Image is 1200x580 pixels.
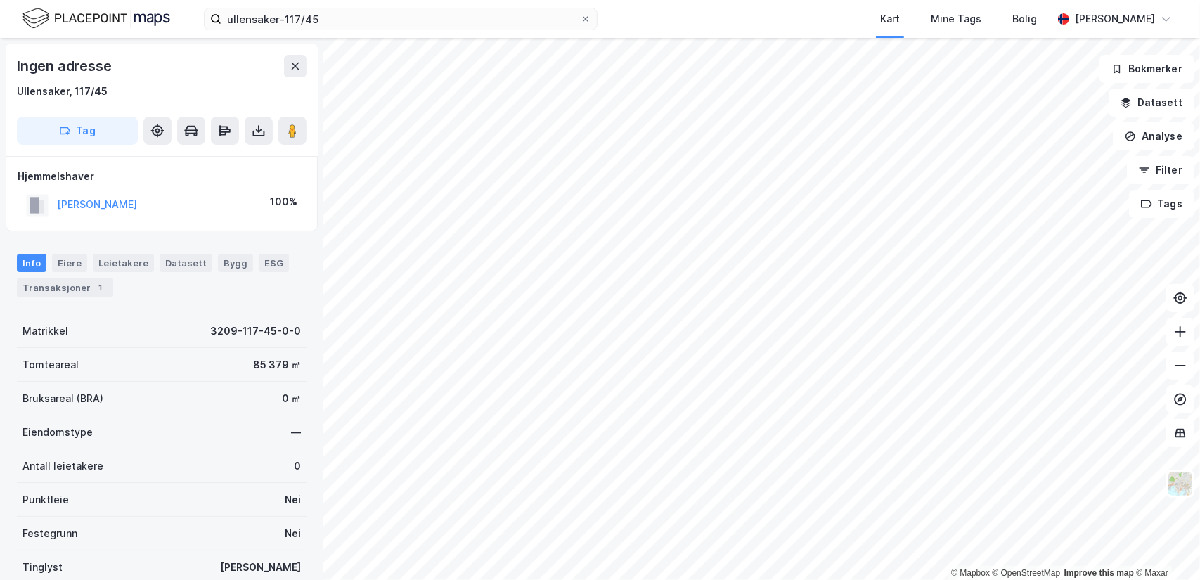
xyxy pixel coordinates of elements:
a: Improve this map [1064,568,1134,578]
div: 1 [93,281,108,295]
div: Leietakere [93,254,154,272]
div: Bygg [218,254,253,272]
div: Kontrollprogram for chat [1130,513,1200,580]
div: Eiendomstype [22,424,93,441]
div: Antall leietakere [22,458,103,475]
div: 100% [270,193,297,210]
div: Kart [880,11,900,27]
div: Bolig [1012,11,1037,27]
div: Tomteareal [22,356,79,373]
div: Festegrunn [22,525,77,542]
div: 0 [294,458,301,475]
div: Transaksjoner [17,278,113,297]
div: Ingen adresse [17,55,114,77]
div: Mine Tags [931,11,981,27]
div: Hjemmelshaver [18,168,306,185]
div: Bruksareal (BRA) [22,390,103,407]
a: Mapbox [951,568,990,578]
div: Ullensaker, 117/45 [17,83,108,100]
button: Tags [1129,190,1194,218]
img: Z [1167,470,1194,497]
div: ESG [259,254,289,272]
div: 0 ㎡ [282,390,301,407]
div: 85 379 ㎡ [253,356,301,373]
button: Analyse [1113,122,1194,150]
iframe: Chat Widget [1130,513,1200,580]
div: Matrikkel [22,323,68,340]
div: Nei [285,491,301,508]
div: Datasett [160,254,212,272]
button: Filter [1127,156,1194,184]
div: Info [17,254,46,272]
button: Tag [17,117,138,145]
div: Eiere [52,254,87,272]
a: OpenStreetMap [993,568,1061,578]
img: logo.f888ab2527a4732fd821a326f86c7f29.svg [22,6,170,31]
div: Punktleie [22,491,69,508]
div: Tinglyst [22,559,63,576]
button: Datasett [1109,89,1194,117]
div: [PERSON_NAME] [220,559,301,576]
div: [PERSON_NAME] [1075,11,1155,27]
button: Bokmerker [1099,55,1194,83]
input: Søk på adresse, matrikkel, gårdeiere, leietakere eller personer [221,8,580,30]
div: — [291,424,301,441]
div: 3209-117-45-0-0 [210,323,301,340]
div: Nei [285,525,301,542]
